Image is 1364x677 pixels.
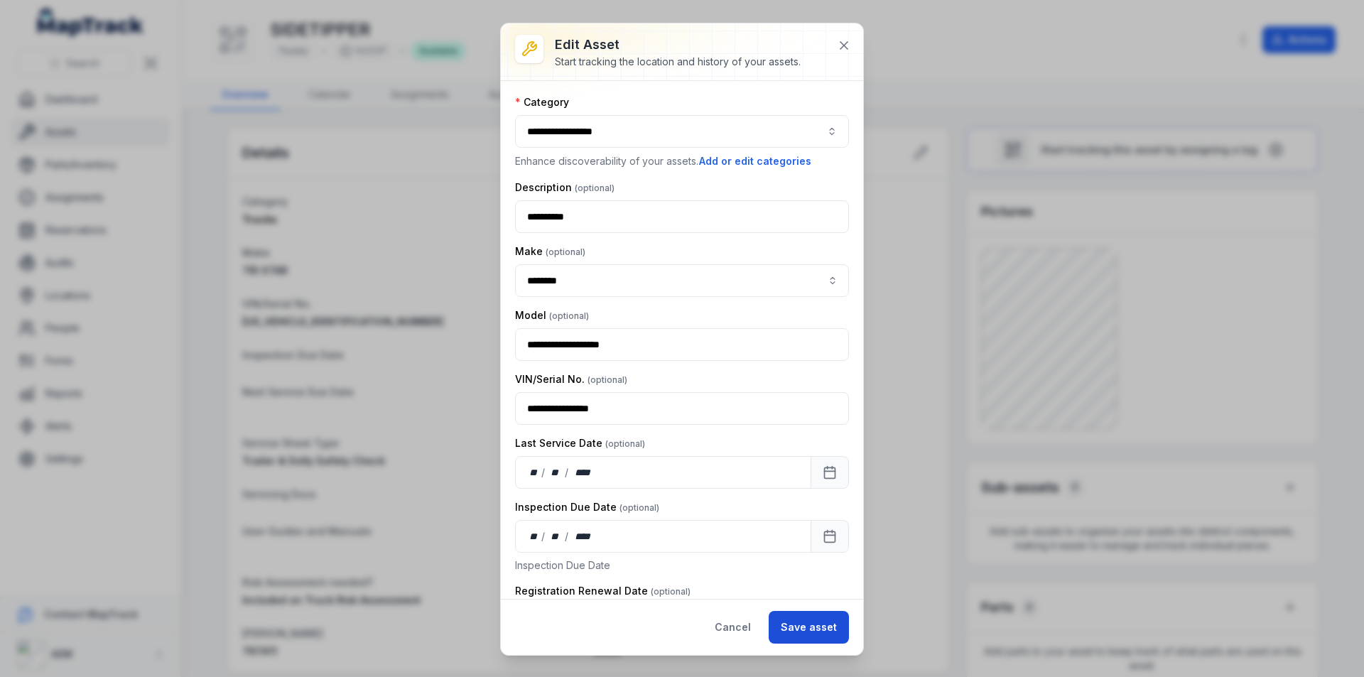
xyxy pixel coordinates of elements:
[541,529,546,543] div: /
[769,611,849,644] button: Save asset
[515,264,849,297] input: asset-edit:cf[8261eee4-602e-4976-b39b-47b762924e3f]-label
[515,584,691,598] label: Registration Renewal Date
[527,529,541,543] div: day,
[546,529,565,543] div: month,
[515,500,659,514] label: Inspection Due Date
[515,244,585,259] label: Make
[811,456,849,489] button: Calendar
[515,95,569,109] label: Category
[546,465,565,480] div: month,
[570,465,596,480] div: year,
[811,520,849,553] button: Calendar
[541,465,546,480] div: /
[565,465,570,480] div: /
[515,436,645,450] label: Last Service Date
[555,35,801,55] h3: Edit asset
[515,558,849,573] p: Inspection Due Date
[565,529,570,543] div: /
[698,153,812,169] button: Add or edit categories
[515,372,627,386] label: VIN/Serial No.
[515,180,615,195] label: Description
[515,153,849,169] p: Enhance discoverability of your assets.
[527,465,541,480] div: day,
[555,55,801,69] div: Start tracking the location and history of your assets.
[570,529,596,543] div: year,
[703,611,763,644] button: Cancel
[515,308,589,323] label: Model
